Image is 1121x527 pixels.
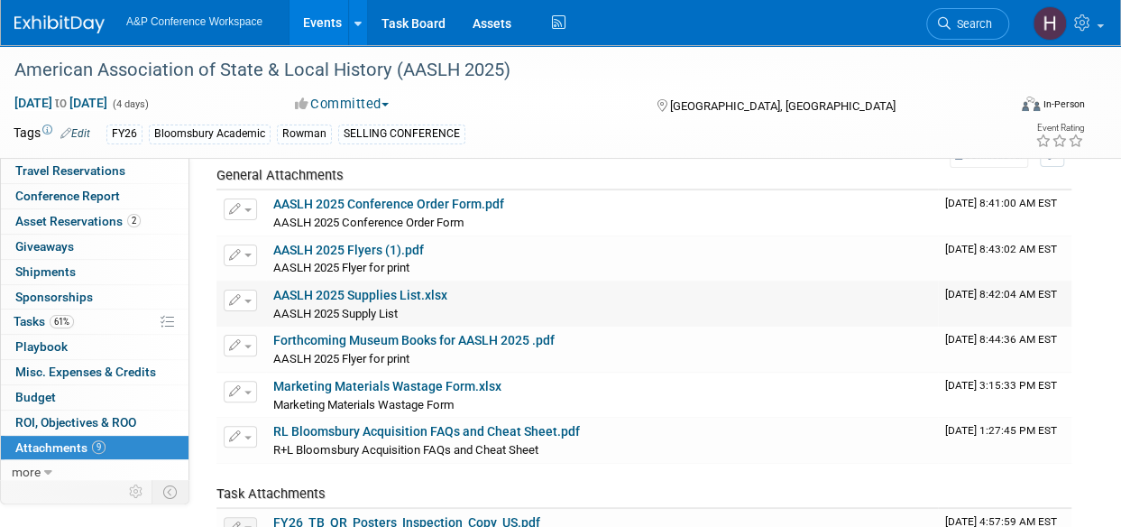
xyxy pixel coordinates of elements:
[1,159,188,183] a: Travel Reservations
[1,460,188,485] a: more
[1,385,188,410] a: Budget
[951,17,992,31] span: Search
[126,15,262,28] span: A&P Conference Workspace
[945,288,1057,300] span: Upload Timestamp
[1,235,188,259] a: Giveaways
[52,96,69,110] span: to
[14,314,74,328] span: Tasks
[111,98,149,110] span: (4 days)
[15,440,106,455] span: Attachments
[938,282,1071,327] td: Upload Timestamp
[945,333,1057,346] span: Upload Timestamp
[1,360,188,384] a: Misc. Expenses & Credits
[12,465,41,479] span: more
[273,243,424,257] a: AASLH 2025 Flyers (1).pdf
[1043,97,1085,111] div: In-Person
[938,236,1071,282] td: Upload Timestamp
[15,214,141,228] span: Asset Reservations
[1022,97,1040,111] img: Format-Inperson.png
[273,261,409,274] span: AASLH 2025 Flyer for print
[1,310,188,334] a: Tasks61%
[1035,124,1084,133] div: Event Rating
[1,335,188,359] a: Playbook
[1,209,188,234] a: Asset Reservations2
[273,333,555,347] a: Forthcoming Museum Books for AASLH 2025 .pdf
[15,339,68,354] span: Playbook
[216,167,344,183] span: General Attachments
[216,485,326,502] span: Task Attachments
[50,315,74,328] span: 61%
[15,239,74,254] span: Giveaways
[338,125,465,143] div: SELLING CONFERENCE
[127,214,141,227] span: 2
[945,424,1057,437] span: Upload Timestamp
[1,411,188,435] a: ROI, Objectives & ROO
[106,125,142,143] div: FY26
[92,440,106,454] span: 9
[1,285,188,310] a: Sponsorships
[60,127,90,140] a: Edit
[273,379,501,393] a: Marketing Materials Wastage Form.xlsx
[289,95,396,114] button: Committed
[273,352,409,365] span: AASLH 2025 Flyer for print
[152,480,189,504] td: Toggle Event Tabs
[273,307,398,320] span: AASLH 2025 Supply List
[15,290,93,304] span: Sponsorships
[273,216,464,229] span: AASLH 2025 Conference Order Form
[938,190,1071,236] td: Upload Timestamp
[15,415,136,430] span: ROI, Objectives & ROO
[15,189,120,203] span: Conference Report
[149,125,271,143] div: Bloomsbury Academic
[273,197,504,211] a: AASLH 2025 Conference Order Form.pdf
[15,264,76,279] span: Shipments
[14,15,105,33] img: ExhibitDay
[1033,6,1067,41] img: Hannah Siegel
[670,99,896,113] span: [GEOGRAPHIC_DATA], [GEOGRAPHIC_DATA]
[14,95,108,111] span: [DATE] [DATE]
[926,8,1009,40] a: Search
[8,54,994,87] div: American Association of State & Local History (AASLH 2025)
[273,288,447,302] a: AASLH 2025 Supplies List.xlsx
[929,94,1085,121] div: Event Format
[1,184,188,208] a: Conference Report
[945,379,1057,392] span: Upload Timestamp
[945,197,1057,209] span: Upload Timestamp
[273,443,538,457] span: R+L Bloomsbury Acquisition FAQs and Cheat Sheet
[15,365,156,379] span: Misc. Expenses & Credits
[15,163,125,178] span: Travel Reservations
[1,436,188,460] a: Attachments9
[273,424,580,439] a: RL Bloomsbury Acquisition FAQs and Cheat Sheet.pdf
[14,124,90,144] td: Tags
[1,260,188,284] a: Shipments
[15,390,56,404] span: Budget
[121,480,152,504] td: Personalize Event Tab Strip
[938,373,1071,418] td: Upload Timestamp
[277,125,332,143] div: Rowman
[945,243,1057,255] span: Upload Timestamp
[938,327,1071,372] td: Upload Timestamp
[938,418,1071,463] td: Upload Timestamp
[273,398,455,411] span: Marketing Materials Wastage Form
